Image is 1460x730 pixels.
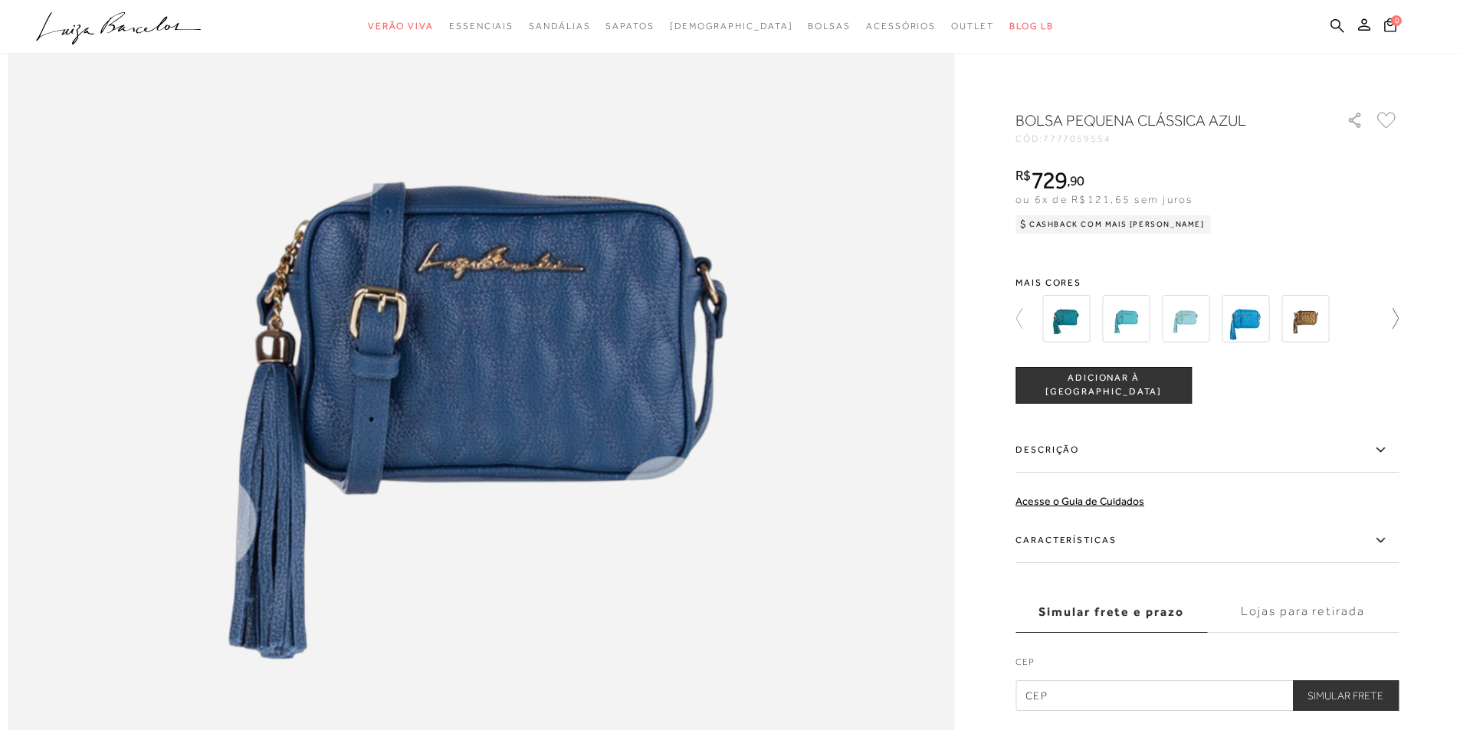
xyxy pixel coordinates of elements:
a: BLOG LB [1009,12,1054,41]
span: 90 [1070,172,1084,188]
a: Acesse o Guia de Cuidados [1015,495,1144,507]
img: BOLSA PEQUENA AZUL [1222,295,1269,342]
span: Sandálias [529,21,590,31]
span: Essenciais [449,21,513,31]
i: R$ [1015,169,1031,182]
i: , [1067,174,1084,188]
a: noSubCategoriesText [670,12,793,41]
label: Simular frete e prazo [1015,591,1207,633]
a: noSubCategoriesText [808,12,851,41]
img: bolsa pequena azul [1162,295,1209,342]
span: Sapatos [605,21,654,31]
span: 0 [1391,15,1402,26]
h1: BOLSA PEQUENA CLÁSSICA AZUL [1015,110,1303,131]
img: bolsa pequena azul [1102,295,1150,342]
span: 729 [1031,166,1067,194]
div: CÓD: [1015,134,1322,143]
input: CEP [1015,680,1399,711]
span: 7777059554 [1043,133,1111,144]
span: ADICIONAR À [GEOGRAPHIC_DATA] [1016,372,1191,398]
span: Outlet [951,21,994,31]
div: Cashback com Mais [PERSON_NAME] [1015,215,1211,234]
span: [DEMOGRAPHIC_DATA] [670,21,793,31]
a: noSubCategoriesText [605,12,654,41]
span: Bolsas [808,21,851,31]
a: noSubCategoriesText [368,12,434,41]
span: Verão Viva [368,21,434,31]
button: ADICIONAR À [GEOGRAPHIC_DATA] [1015,367,1192,404]
label: CEP [1015,655,1399,676]
a: noSubCategoriesText [449,12,513,41]
label: Descrição [1015,428,1399,473]
span: Mais cores [1015,278,1399,287]
img: bolsa pequena azul [1042,295,1090,342]
label: Lojas para retirada [1207,591,1399,633]
span: BLOG LB [1009,21,1054,31]
span: Acessórios [866,21,936,31]
a: noSubCategoriesText [951,12,994,41]
a: noSubCategoriesText [529,12,590,41]
img: bolsa pequena bronze [1281,295,1329,342]
span: ou 6x de R$121,65 sem juros [1015,193,1193,205]
button: 0 [1380,17,1401,38]
a: noSubCategoriesText [866,12,936,41]
button: Simular Frete [1292,680,1399,711]
label: Características [1015,519,1399,563]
